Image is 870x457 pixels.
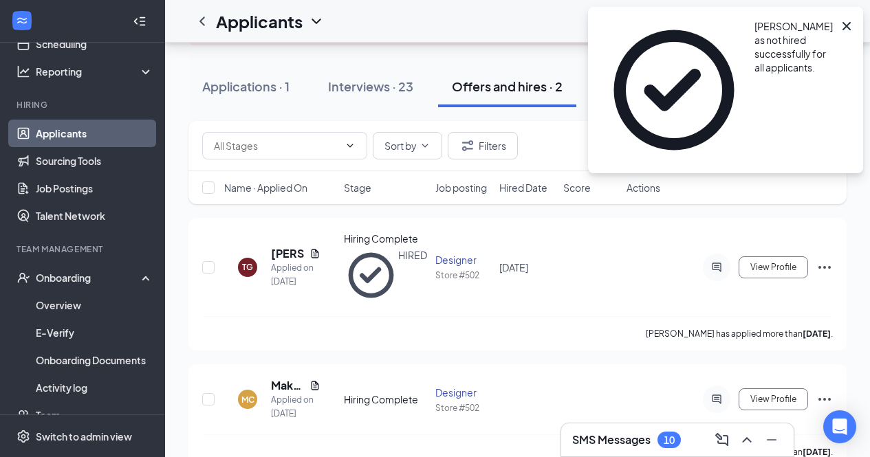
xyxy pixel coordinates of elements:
[202,78,290,95] div: Applications · 1
[344,248,398,302] svg: CheckmarkCircle
[133,14,146,28] svg: Collapse
[36,65,154,78] div: Reporting
[224,181,307,194] span: Name · Applied On
[736,429,758,451] button: ChevronUp
[36,202,153,230] a: Talent Network
[435,253,491,267] div: Designer
[241,394,254,405] div: MC
[739,432,755,448] svg: ChevronUp
[499,261,528,274] span: [DATE]
[739,388,808,410] button: View Profile
[627,181,660,194] span: Actions
[739,256,808,278] button: View Profile
[344,232,427,245] div: Hiring Complete
[36,291,153,319] a: Overview
[435,386,491,399] div: Designer
[823,410,856,443] div: Open Intercom Messenger
[714,432,730,448] svg: ComposeMessage
[459,137,476,154] svg: Filter
[750,394,796,404] span: View Profile
[36,374,153,401] a: Activity log
[36,30,153,58] a: Scheduling
[328,78,413,95] div: Interviews · 23
[384,141,417,151] span: Sort by
[344,392,427,406] div: Hiring Complete
[373,132,442,159] button: Sort byChevronDown
[36,147,153,175] a: Sourcing Tools
[452,78,563,95] div: Offers and hires · 2
[708,262,725,273] svg: ActiveChat
[398,248,427,302] div: HIRED
[816,259,833,276] svg: Ellipses
[708,394,725,405] svg: ActiveChat
[216,10,303,33] h1: Applicants
[711,429,733,451] button: ComposeMessage
[435,269,491,281] div: Store #502
[271,393,320,421] div: Applied on [DATE]
[646,328,833,339] p: [PERSON_NAME] has applied more than .
[499,181,547,194] span: Hired Date
[36,430,132,443] div: Switch to admin view
[15,14,29,27] svg: WorkstreamLogo
[664,434,675,446] div: 10
[803,447,831,457] b: [DATE]
[214,138,339,153] input: All Stages
[17,271,30,285] svg: UserCheck
[36,346,153,374] a: Onboarding Documents
[17,65,30,78] svg: Analysis
[754,18,833,74] div: [PERSON_NAME] as not hired successfully for all applicants.
[435,181,487,194] span: Job posting
[435,402,491,414] div: Store #502
[36,319,153,346] a: E-Verify
[17,99,151,111] div: Hiring
[194,13,210,30] svg: ChevronLeft
[271,261,320,289] div: Applied on [DATE]
[36,120,153,147] a: Applicants
[17,430,30,443] svg: Settings
[448,132,518,159] button: Filter Filters
[602,18,746,162] svg: CheckmarkCircle
[36,401,153,429] a: Team
[563,181,591,194] span: Score
[761,429,783,451] button: Minimize
[36,271,142,285] div: Onboarding
[17,243,151,255] div: Team Management
[838,18,855,34] svg: Cross
[242,261,253,273] div: TG
[36,175,153,202] a: Job Postings
[803,328,831,339] b: [DATE]
[271,378,304,393] h5: Makaeila Carbon
[816,391,833,408] svg: Ellipses
[750,263,796,272] span: View Profile
[763,432,780,448] svg: Minimize
[271,246,304,261] h5: [PERSON_NAME]
[572,432,651,447] h3: SMS Messages
[309,380,320,391] svg: Document
[345,140,356,151] svg: ChevronDown
[344,181,371,194] span: Stage
[309,248,320,259] svg: Document
[420,140,431,151] svg: ChevronDown
[308,13,325,30] svg: ChevronDown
